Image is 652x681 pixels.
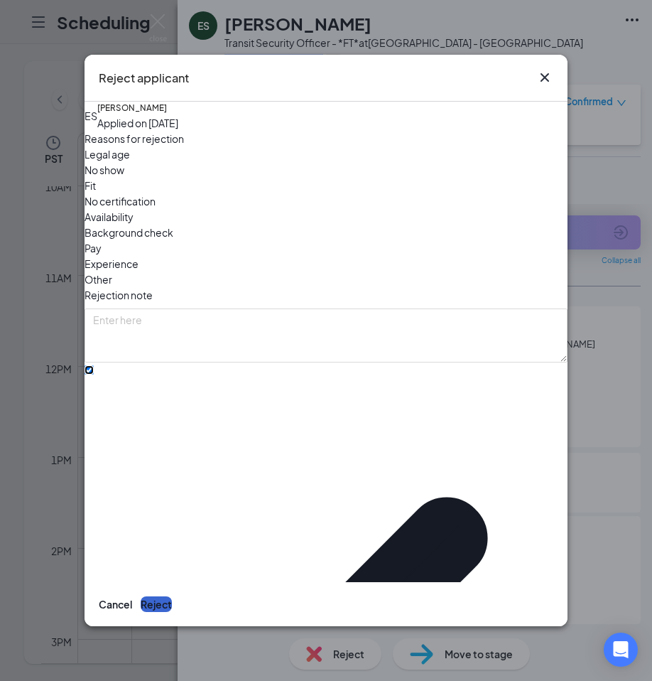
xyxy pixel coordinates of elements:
[536,69,553,86] svg: Cross
[85,146,130,162] span: Legal age
[604,633,638,667] div: Open Intercom Messenger
[85,225,173,240] span: Background check
[85,272,112,287] span: Other
[85,162,124,178] span: No show
[536,69,553,86] button: Close
[99,69,189,87] h3: Reject applicant
[85,256,138,272] span: Experience
[85,108,97,124] div: ES
[85,132,184,145] span: Reasons for rejection
[99,596,132,612] button: Cancel
[85,240,102,256] span: Pay
[85,178,96,193] span: Fit
[85,289,153,301] span: Rejection note
[97,115,178,131] div: Applied on [DATE]
[141,596,172,612] button: Reject
[85,209,134,225] span: Availability
[85,193,156,209] span: No certification
[97,102,167,114] h5: [PERSON_NAME]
